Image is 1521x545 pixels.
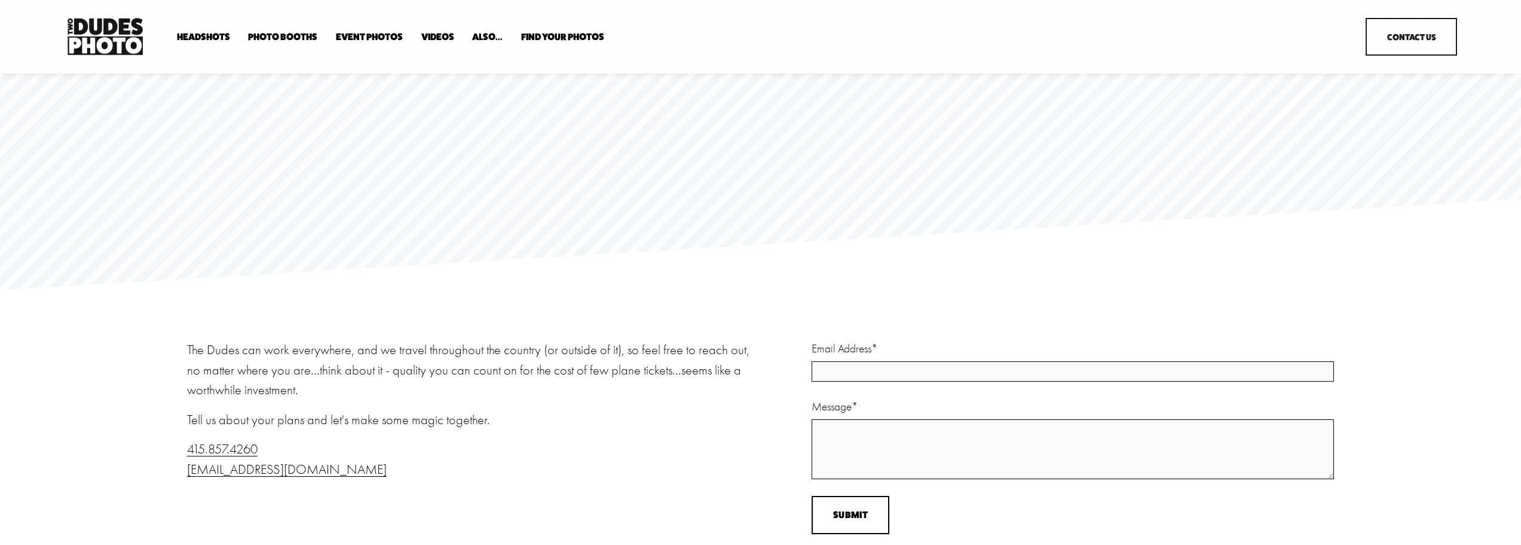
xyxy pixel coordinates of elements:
input: Submit [812,496,889,535]
span: Also... [472,32,503,42]
span: Find Your Photos [521,32,604,42]
img: Two Dudes Photo | Headshots, Portraits &amp; Photo Booths [64,15,146,58]
a: Videos [421,31,454,42]
a: folder dropdown [472,31,503,42]
p: Tell us about your plans and let's make some magic together. [187,410,757,431]
a: [EMAIL_ADDRESS][DOMAIN_NAME] [187,462,387,477]
a: folder dropdown [177,31,230,42]
a: 415.857.4260 [187,442,258,457]
span: Headshots [177,32,230,42]
a: folder dropdown [521,31,604,42]
label: Message [812,398,1334,416]
span: Photo Booths [248,32,317,42]
a: Contact Us [1366,18,1457,56]
a: folder dropdown [248,31,317,42]
label: Email Address [812,340,1334,358]
p: The Dudes can work everywhere, and we travel throughout the country (or outside of it), so feel f... [187,340,757,401]
a: Event Photos [336,31,403,42]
